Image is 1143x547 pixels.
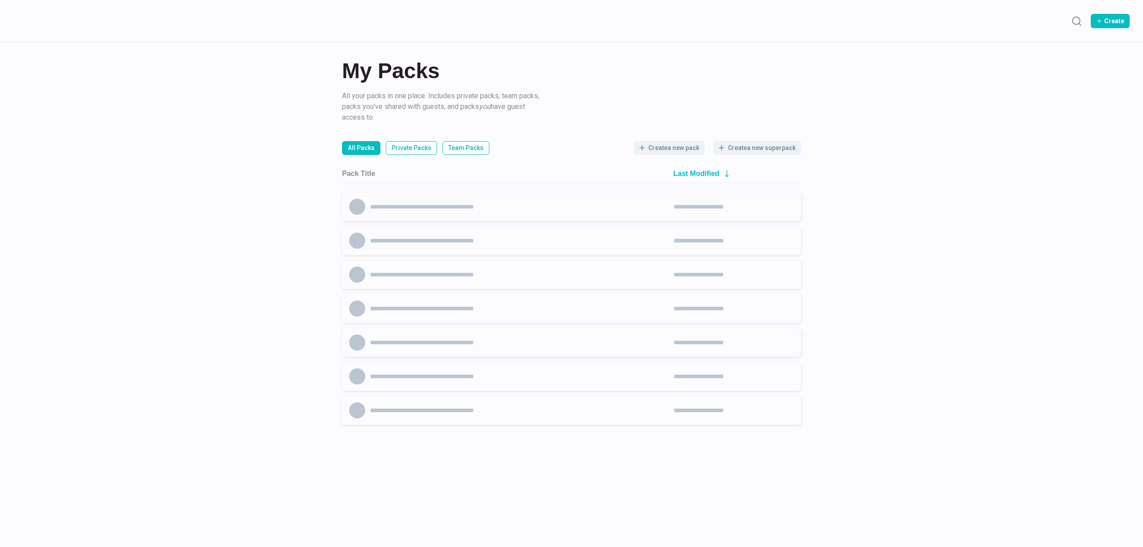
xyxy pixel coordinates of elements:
button: Createa new pack [634,141,705,155]
p: All Packs [348,143,375,153]
button: Create Pack [1091,14,1130,28]
h2: My Packs [342,60,801,82]
i: you [479,102,491,111]
img: Packs logo [13,9,74,30]
p: All your packs in one place. Includes private packs, team packs, packs you've shared with guests,... [342,91,543,123]
button: Createa new superpack [713,141,801,155]
p: Team Packs [448,143,484,153]
p: Private Packs [392,143,431,153]
h2: Last Modified [673,169,719,178]
h2: Pack Title [342,169,375,178]
button: Search [1068,12,1085,30]
a: Packs logo [13,9,74,33]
